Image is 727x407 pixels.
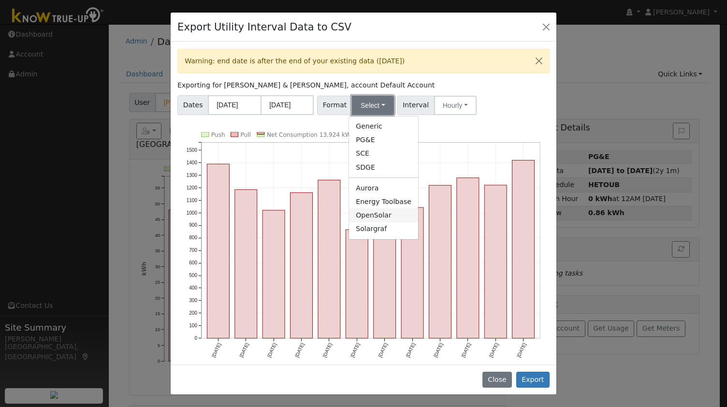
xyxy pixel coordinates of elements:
[177,19,351,35] h4: Export Utility Interval Data to CSV
[346,230,368,338] rect: onclick=""
[405,342,416,358] text: [DATE]
[457,178,479,338] rect: onclick=""
[239,342,250,358] text: [DATE]
[235,189,257,338] rect: onclick=""
[484,185,507,338] rect: onclick=""
[349,208,418,222] a: OpenSolar
[488,342,499,358] text: [DATE]
[177,95,208,115] span: Dates
[516,342,527,358] text: [DATE]
[433,342,444,358] text: [DATE]
[189,223,197,228] text: 900
[189,235,197,240] text: 800
[187,147,198,153] text: 1500
[318,180,340,338] rect: onclick=""
[189,260,197,265] text: 600
[211,131,225,138] text: Push
[189,323,197,328] text: 100
[529,49,549,73] button: Close
[189,310,197,316] text: 200
[349,181,418,195] a: Aurora
[189,273,197,278] text: 500
[434,96,477,115] button: Hourly
[349,222,418,236] a: Solargraf
[349,120,418,133] a: Generic
[187,173,198,178] text: 1300
[177,80,435,90] label: Exporting for [PERSON_NAME] & [PERSON_NAME], account Default Account
[294,342,305,358] text: [DATE]
[266,342,277,358] text: [DATE]
[512,160,535,338] rect: onclick=""
[349,195,418,208] a: Energy Toolbase
[187,210,198,216] text: 1000
[211,342,222,358] text: [DATE]
[397,96,435,115] span: Interval
[401,207,423,338] rect: onclick=""
[317,96,352,115] span: Format
[539,20,553,33] button: Close
[322,342,333,358] text: [DATE]
[352,96,394,115] button: Select
[207,164,230,338] rect: onclick=""
[482,372,512,388] button: Close
[189,285,197,291] text: 400
[187,160,198,165] text: 1400
[349,147,418,160] a: SCE
[374,231,396,338] rect: onclick=""
[189,247,197,253] text: 700
[189,298,197,303] text: 300
[516,372,550,388] button: Export
[187,198,198,203] text: 1100
[187,185,198,190] text: 1200
[241,131,251,138] text: Pull
[262,210,285,338] rect: onclick=""
[349,342,361,358] text: [DATE]
[349,133,418,147] a: PG&E
[177,49,550,73] div: Warning: end date is after the end of your existing data ([DATE])
[460,342,471,358] text: [DATE]
[291,193,313,338] rect: onclick=""
[267,131,355,138] text: Net Consumption 13,924 kWh
[377,342,388,358] text: [DATE]
[429,185,451,338] rect: onclick=""
[349,160,418,174] a: SDGE
[194,335,197,341] text: 0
